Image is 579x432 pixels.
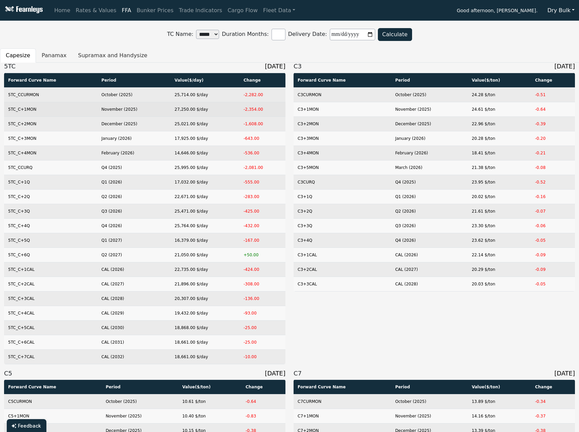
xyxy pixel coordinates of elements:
td: 20.28 $/ton [468,131,531,146]
td: C3+4MON [294,146,391,160]
td: 21,896.00 $/day [171,277,240,291]
span: [DATE] [554,370,575,377]
h3: C5 [4,370,285,377]
td: C3CURMON [294,87,391,102]
td: 10.40 $/ton [178,409,241,424]
td: 20.02 $/ton [468,189,531,204]
td: 5TC_C+2MON [4,116,98,131]
td: 5TC_C+6Q [4,247,98,262]
th: Value ($/day) [171,73,240,87]
h3: C3 [294,63,575,70]
th: Change [239,73,285,87]
td: C7CURMON [294,394,391,409]
th: Value ($/ton) [178,380,241,394]
th: Period [102,380,178,394]
td: 19,432.00 $/day [171,306,240,320]
a: FFA [119,4,134,17]
input: Duration Months: [272,29,285,40]
td: 5TC_CCURMON [4,87,98,102]
a: Home [51,4,73,17]
td: -0.51 [531,87,575,102]
td: December (2025) [98,116,171,131]
td: Q4 (2026) [391,233,468,247]
td: -424.00 [239,262,285,277]
td: 22.96 $/ton [468,116,531,131]
td: 5TC_C+7CAL [4,349,98,364]
td: Q2 (2026) [391,204,468,218]
td: C3+5MON [294,160,391,175]
td: -432.00 [239,218,285,233]
td: -0.16 [531,189,575,204]
td: 5TC_C+3CAL [4,291,98,306]
td: February (2026) [391,146,468,160]
td: January (2026) [98,131,171,146]
td: 5TC_C+5Q [4,233,98,247]
td: 10.61 $/ton [178,394,241,409]
th: Forward Curve Name [294,380,391,394]
td: CAL (2027) [391,262,468,277]
td: 5TC_C+5CAL [4,320,98,335]
td: 25,021.00 $/day [171,116,240,131]
td: -0.39 [531,116,575,131]
th: Value ($/ton) [468,380,531,394]
td: -0.07 [531,204,575,218]
td: Q4 (2026) [98,218,171,233]
td: 13.89 $/ton [468,394,531,409]
td: Q2 (2026) [98,189,171,204]
td: 20,307.00 $/day [171,291,240,306]
td: -0.37 [531,409,575,424]
td: C3+4Q [294,233,391,247]
td: -283.00 [239,189,285,204]
td: CAL (2026) [391,247,468,262]
th: Forward Curve Name [4,73,98,87]
td: 21,050.00 $/day [171,247,240,262]
a: Rates & Values [73,4,119,17]
td: -0.08 [531,160,575,175]
td: Q1 (2026) [98,175,171,189]
input: Delivery Date: [330,29,375,40]
span: Good afternoon, [PERSON_NAME]. [457,5,538,17]
td: 17,032.00 $/day [171,175,240,189]
img: Fearnleys Logo [3,6,43,15]
td: October (2025) [98,87,171,102]
button: Dry Bulk [543,4,579,17]
td: 25,995.00 $/day [171,160,240,175]
td: 5TC_C+3Q [4,204,98,218]
td: 5TC_C+1CAL [4,262,98,277]
td: 25,764.00 $/day [171,218,240,233]
td: -0.05 [531,277,575,291]
td: -0.21 [531,146,575,160]
h3: C7 [294,370,575,377]
td: November (2025) [102,409,178,424]
td: C3+3Q [294,218,391,233]
td: -425.00 [239,204,285,218]
a: Cargo Flow [225,4,260,17]
td: CAL (2031) [98,335,171,349]
label: Duration Months: [222,26,288,43]
td: 5TC_C+4MON [4,146,98,160]
td: Q1 (2027) [98,233,171,247]
td: -1,608.00 [239,116,285,131]
td: CAL (2028) [98,291,171,306]
td: 5TC_C+1Q [4,175,98,189]
td: 23.30 $/ton [468,218,531,233]
label: Delivery Date: [288,26,378,43]
td: CAL (2032) [98,349,171,364]
td: -0.06 [531,218,575,233]
td: 5TC_C+4CAL [4,306,98,320]
a: Fleet Data [260,4,298,17]
td: October (2025) [391,394,468,409]
button: Calculate [378,28,412,41]
td: -0.64 [241,394,285,409]
td: 5TC_C+3MON [4,131,98,146]
td: CAL (2030) [98,320,171,335]
th: Value ($/ton) [468,73,531,87]
td: Q4 (2025) [391,175,468,189]
td: Q1 (2026) [391,189,468,204]
td: 16,379.00 $/day [171,233,240,247]
td: CAL (2028) [391,277,468,291]
td: -2,354.00 [239,102,285,116]
td: C5CURMON [4,394,102,409]
td: 22.14 $/ton [468,247,531,262]
td: February (2026) [98,146,171,160]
